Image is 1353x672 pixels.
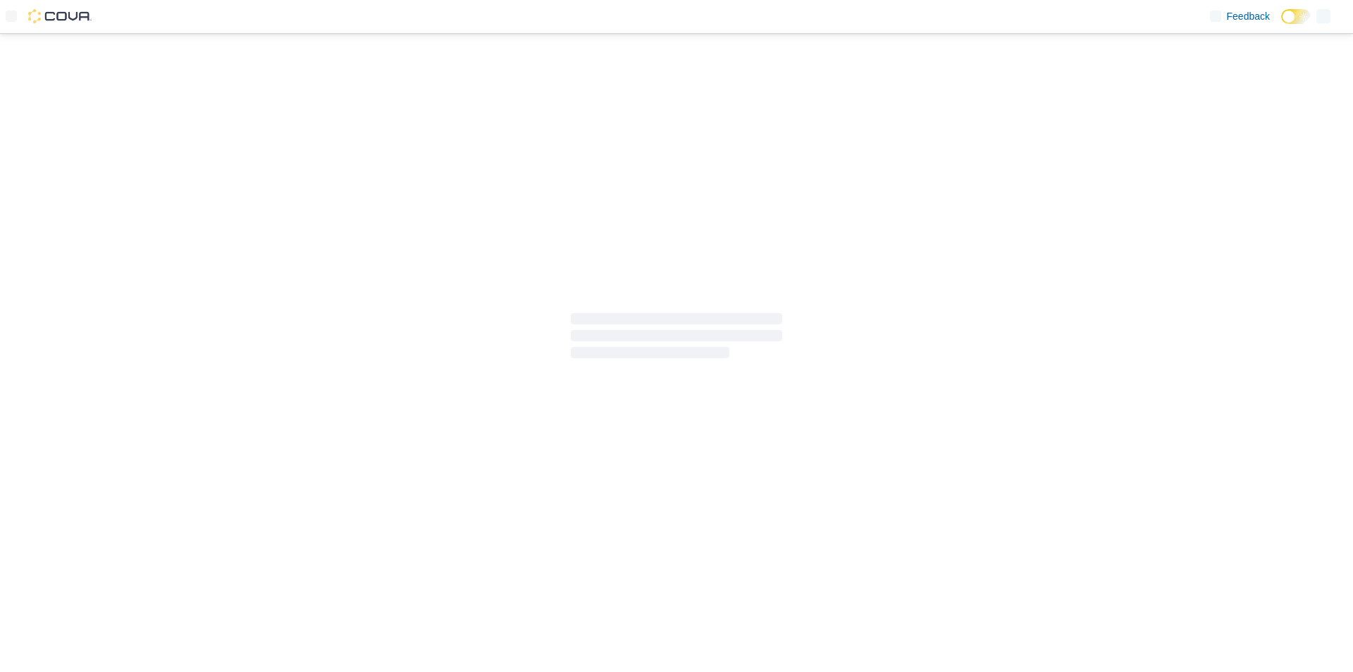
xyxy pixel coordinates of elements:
span: Feedback [1227,9,1270,23]
img: Cova [28,9,92,23]
span: Loading [571,316,782,361]
a: Feedback [1204,2,1275,30]
span: Dark Mode [1281,24,1282,25]
input: Dark Mode [1281,9,1311,24]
